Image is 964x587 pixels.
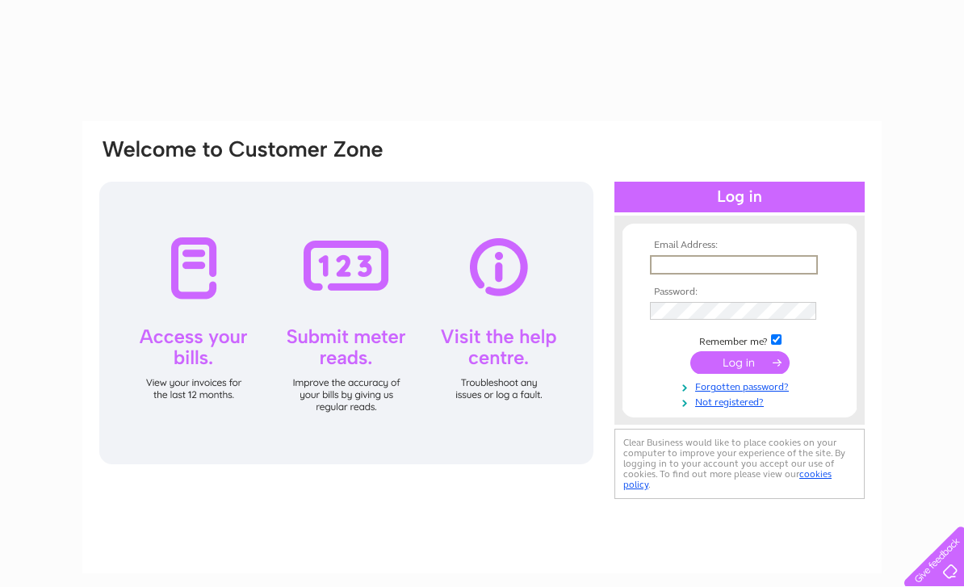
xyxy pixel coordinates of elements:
a: Not registered? [650,393,833,409]
a: cookies policy [623,468,832,490]
th: Email Address: [646,240,833,251]
a: Forgotten password? [650,378,833,393]
input: Submit [690,351,790,374]
td: Remember me? [646,332,833,348]
div: Clear Business would like to place cookies on your computer to improve your experience of the sit... [614,429,865,499]
th: Password: [646,287,833,298]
